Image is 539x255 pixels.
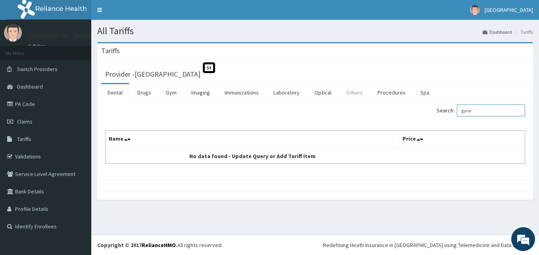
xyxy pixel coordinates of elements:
[91,235,539,255] footer: All rights reserved.
[483,29,512,35] a: Dashboard
[17,83,43,90] span: Dashboard
[28,43,47,49] a: Online
[97,241,177,249] strong: Copyright © 2017 .
[4,24,22,42] img: User Image
[97,26,533,36] h1: All Tariffs
[142,241,176,249] a: RelianceHMO
[15,40,32,60] img: d_794563401_company_1708531726252_794563401
[470,5,480,15] img: User Image
[130,4,149,23] div: Minimize live chat window
[457,104,525,116] input: Search:
[308,84,338,101] a: Optical
[185,84,216,101] a: Imaging
[485,6,533,14] span: [GEOGRAPHIC_DATA]
[414,84,436,101] a: Spa
[17,135,31,143] span: Tariffs
[41,44,133,55] div: Chat with us now
[17,118,33,125] span: Claims
[4,170,151,198] textarea: Type your message and hit 'Enter'
[371,84,412,101] a: Procedures
[106,149,399,164] td: No data found - Update Query or Add Tariff Item
[160,84,183,101] a: Gym
[203,62,215,73] span: St
[399,131,525,149] th: Price
[340,84,369,101] a: Others
[513,29,533,35] li: Tariffs
[131,84,158,101] a: Drugs
[267,84,306,101] a: Laboratory
[106,131,399,149] th: Name
[17,66,58,73] span: Switch Providers
[218,84,265,101] a: Immunizations
[28,32,93,39] p: [GEOGRAPHIC_DATA]
[101,84,129,101] a: Dental
[46,77,110,157] span: We're online!
[105,71,200,78] h3: Provider - [GEOGRAPHIC_DATA]
[437,104,525,116] label: Search:
[101,47,120,54] h3: Tariffs
[323,241,533,249] div: Redefining Heath Insurance in [GEOGRAPHIC_DATA] using Telemedicine and Data Science!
